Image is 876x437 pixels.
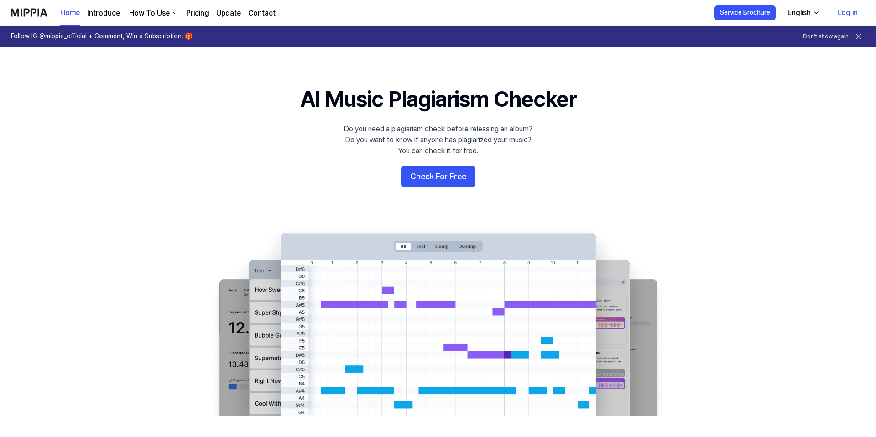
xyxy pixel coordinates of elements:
[127,8,179,19] button: How To Use
[714,5,776,20] button: Service Brochure
[186,8,209,19] a: Pricing
[401,166,475,187] button: Check For Free
[780,4,825,22] button: English
[201,224,675,416] img: main Image
[300,84,576,114] h1: AI Music Plagiarism Checker
[248,8,276,19] a: Contact
[216,8,241,19] a: Update
[87,8,120,19] a: Introduce
[11,32,193,41] h1: Follow IG @mippia_official + Comment, Win a Subscription! 🎁
[344,124,532,156] div: Do you need a plagiarism check before releasing an album? Do you want to know if anyone has plagi...
[60,0,80,26] a: Home
[803,33,849,41] button: Don't show again
[786,7,813,18] div: English
[127,8,172,19] div: How To Use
